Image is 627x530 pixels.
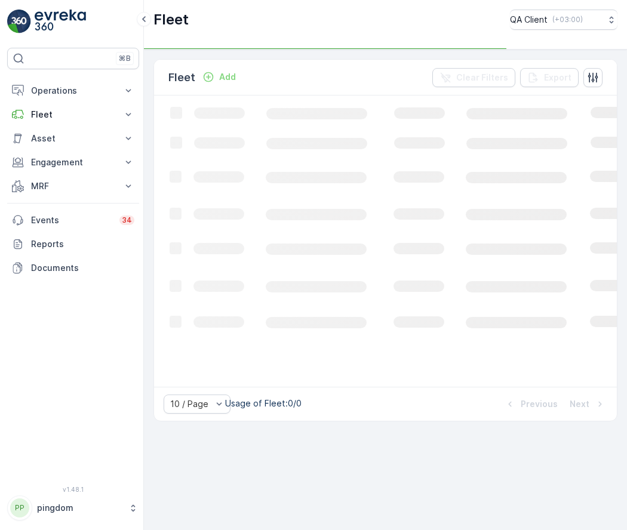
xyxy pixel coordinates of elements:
[31,132,115,144] p: Asset
[225,397,302,409] p: Usage of Fleet : 0/0
[503,397,559,411] button: Previous
[7,79,139,103] button: Operations
[510,14,548,26] p: QA Client
[31,214,112,226] p: Events
[7,150,139,174] button: Engagement
[7,208,139,232] a: Events34
[520,68,579,87] button: Export
[119,54,131,63] p: ⌘B
[432,68,515,87] button: Clear Filters
[544,72,571,84] p: Export
[31,262,134,274] p: Documents
[31,238,134,250] p: Reports
[568,397,607,411] button: Next
[456,72,508,84] p: Clear Filters
[7,495,139,520] button: PPpingdom
[7,103,139,127] button: Fleet
[521,398,558,410] p: Previous
[7,127,139,150] button: Asset
[219,71,236,83] p: Add
[37,502,122,514] p: pingdom
[552,15,583,24] p: ( +03:00 )
[31,109,115,121] p: Fleet
[10,498,29,517] div: PP
[7,232,139,256] a: Reports
[7,256,139,280] a: Documents
[7,486,139,493] span: v 1.48.1
[31,180,115,192] p: MRF
[122,215,132,225] p: 34
[7,10,31,33] img: logo
[35,10,86,33] img: logo_light-DOdMpM7g.png
[510,10,617,30] button: QA Client(+03:00)
[7,174,139,198] button: MRF
[168,69,195,86] p: Fleet
[570,398,589,410] p: Next
[198,70,241,84] button: Add
[31,85,115,97] p: Operations
[31,156,115,168] p: Engagement
[153,10,189,29] p: Fleet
